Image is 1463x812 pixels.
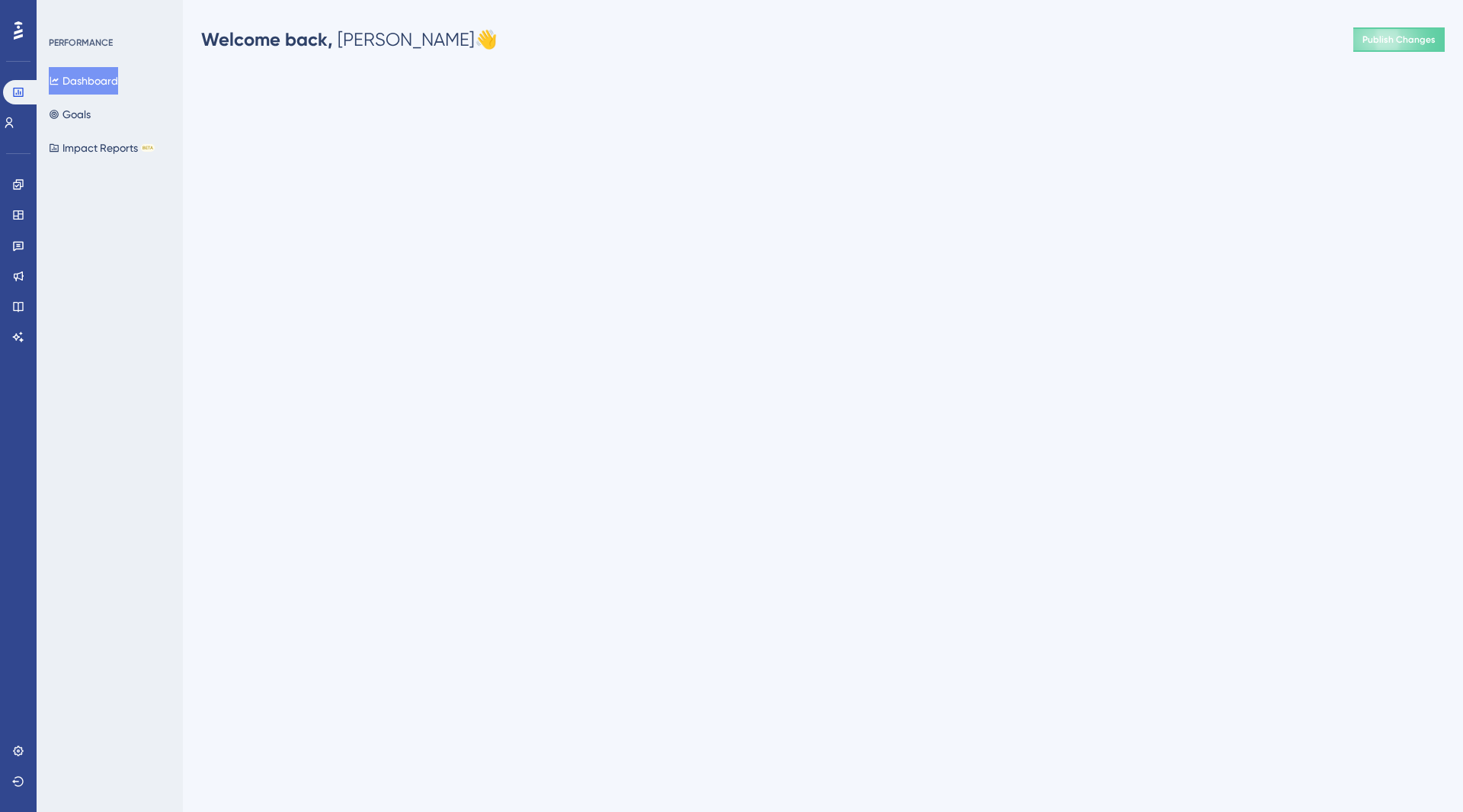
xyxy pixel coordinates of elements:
[1362,34,1436,46] span: Publish Changes
[1353,27,1445,52] button: Publish Changes
[49,37,113,49] div: PERFORMANCE
[49,101,91,128] button: Goals
[49,134,155,162] button: Impact ReportsBETA
[201,28,333,50] span: Welcome back,
[201,27,498,52] div: [PERSON_NAME] 👋
[141,144,155,152] div: BETA
[49,67,118,95] button: Dashboard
